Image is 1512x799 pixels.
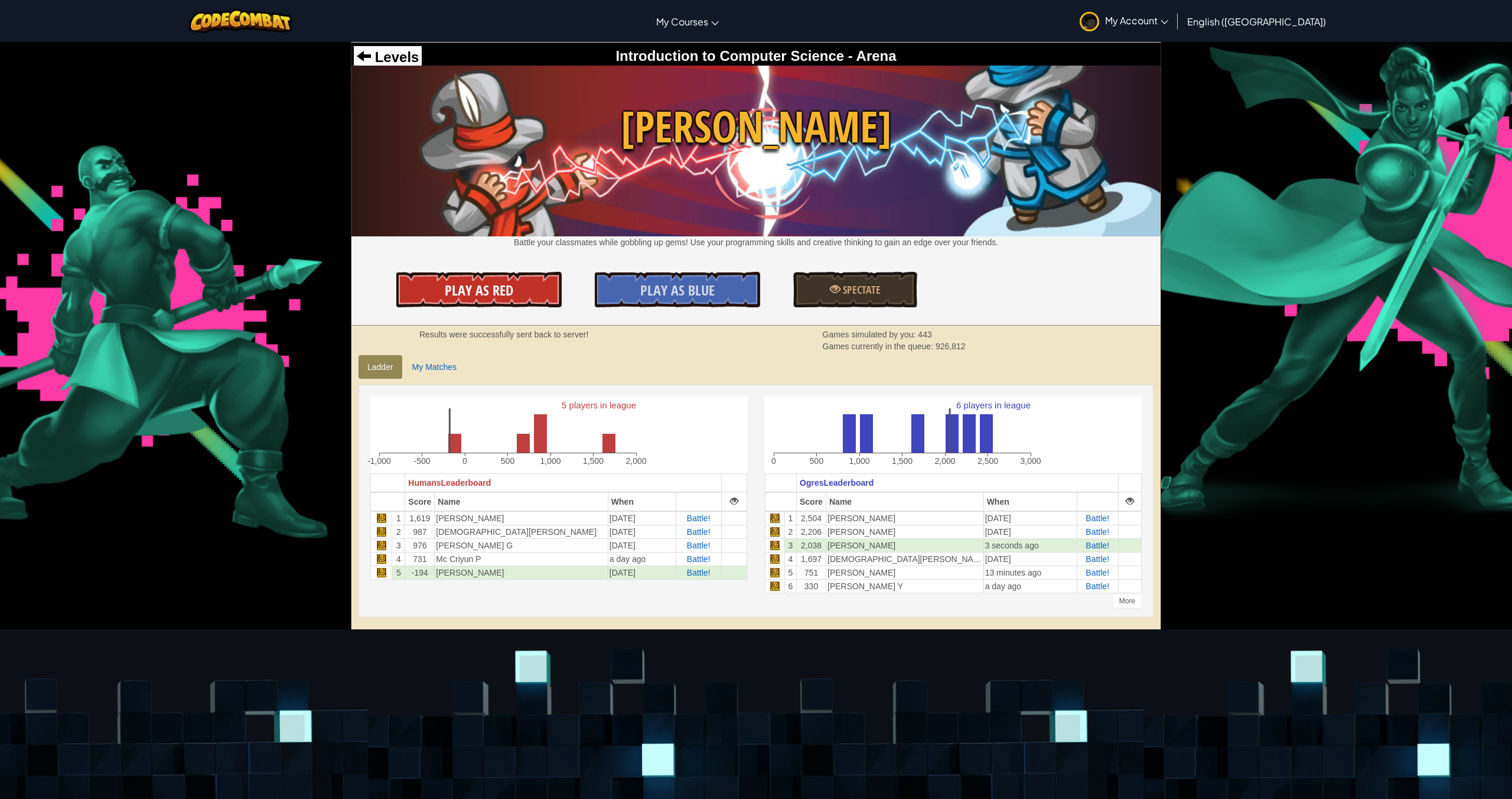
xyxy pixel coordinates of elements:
td: a day ago [983,579,1077,593]
a: Battle! [687,514,711,523]
a: Battle! [687,527,711,537]
text: 1,500 [892,456,913,466]
td: [DEMOGRAPHIC_DATA][PERSON_NAME] [435,525,608,538]
td: Mc Criyun P [435,552,608,566]
span: Introduction to Computer Science [615,48,844,64]
a: Battle! [687,568,711,577]
span: English ([GEOGRAPHIC_DATA]) [1187,15,1326,28]
text: 2,500 [977,456,998,466]
th: When [983,492,1077,511]
text: 500 [810,456,824,466]
td: Java [765,579,785,593]
a: Battle! [1086,541,1109,550]
span: Games currently in the queue: [823,342,936,351]
td: Java [765,552,785,566]
td: 1 [784,511,796,525]
span: - Arena [844,48,896,64]
td: 6 [784,579,796,593]
td: Java [371,511,392,525]
text: 6 players in league [956,400,1031,410]
a: Spectate [793,272,917,307]
th: Score [797,492,826,511]
strong: Results were successfully sent back to server! [419,330,588,339]
td: [PERSON_NAME] [826,566,984,579]
td: [PERSON_NAME] G [435,538,608,552]
a: CodeCombat logo [189,9,292,33]
td: 2,206 [797,525,826,538]
text: 0 [771,456,776,466]
td: 1,619 [405,511,435,525]
td: 2 [784,525,796,538]
td: [DATE] [983,511,1077,525]
td: 2,038 [797,538,826,552]
td: 330 [797,579,826,593]
a: English ([GEOGRAPHIC_DATA]) [1181,5,1332,37]
div: More [1113,594,1142,608]
a: My Courses [650,5,725,37]
a: Ladder [359,355,402,379]
p: Battle your classmates while gobbling up gems! Use your programming skills and creative thinking ... [351,236,1161,248]
a: Battle! [1086,514,1109,523]
td: 2,504 [797,511,826,525]
text: 0 [462,456,467,466]
td: 3 seconds ago [983,538,1077,552]
td: 13 minutes ago [983,566,1077,579]
td: 3 [784,538,796,552]
span: Ogres [800,478,823,488]
td: Java [371,566,392,579]
th: When [608,492,676,511]
td: [PERSON_NAME] [435,511,608,525]
td: [DATE] [608,538,676,552]
td: 731 [405,552,435,566]
td: [DATE] [983,525,1077,538]
span: Leaderboard [441,478,491,488]
text: 1,000 [540,456,561,466]
td: 5 [784,566,796,579]
text: -1,000 [367,456,391,466]
td: [DATE] [608,566,676,579]
img: Wakka Maul [351,66,1161,236]
a: Battle! [1086,568,1109,577]
td: a day ago [608,552,676,566]
span: Play As Blue [640,281,715,300]
td: [DATE] [608,525,676,538]
img: avatar [1080,12,1099,31]
span: Games simulated by you: [823,330,918,339]
td: [DATE] [608,511,676,525]
th: Name [826,492,984,511]
a: Levels [357,49,419,65]
a: My Matches [403,355,465,379]
span: My Account [1105,14,1168,27]
span: 443 [918,330,931,339]
span: Leaderboard [823,478,874,488]
span: [PERSON_NAME] [351,96,1161,157]
td: 1 [392,511,405,525]
td: [PERSON_NAME] [826,538,984,552]
td: Java [765,525,785,538]
a: Battle! [1086,554,1109,564]
td: Java [765,511,785,525]
a: Battle! [1086,582,1109,591]
span: 926,812 [936,342,966,351]
span: My Courses [656,15,708,28]
td: 751 [797,566,826,579]
td: Java [765,538,785,552]
td: Java [371,538,392,552]
th: Name [435,492,608,511]
a: Battle! [1086,527,1109,537]
td: 3 [392,538,405,552]
td: [PERSON_NAME] [435,566,608,579]
a: Battle! [687,554,711,564]
td: 5 [392,566,405,579]
td: Java [371,552,392,566]
a: Battle! [687,541,711,550]
td: 976 [405,538,435,552]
